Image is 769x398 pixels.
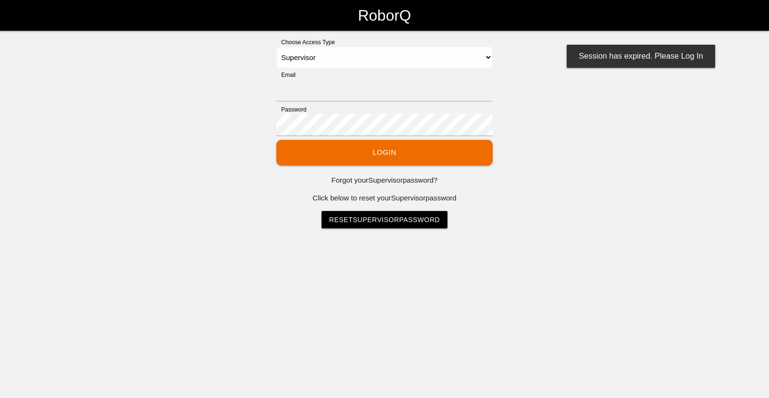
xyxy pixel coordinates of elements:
p: Click below to reset your Supervisor password [276,193,493,204]
div: Session has expired. Please Log In [567,45,715,68]
p: Forgot your Supervisor password? [276,175,493,186]
button: Login [276,140,493,165]
a: ResetSupervisorPassword [322,211,447,228]
label: Choose Access Type [276,38,335,47]
label: Email [276,71,296,79]
label: Password [276,105,307,114]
